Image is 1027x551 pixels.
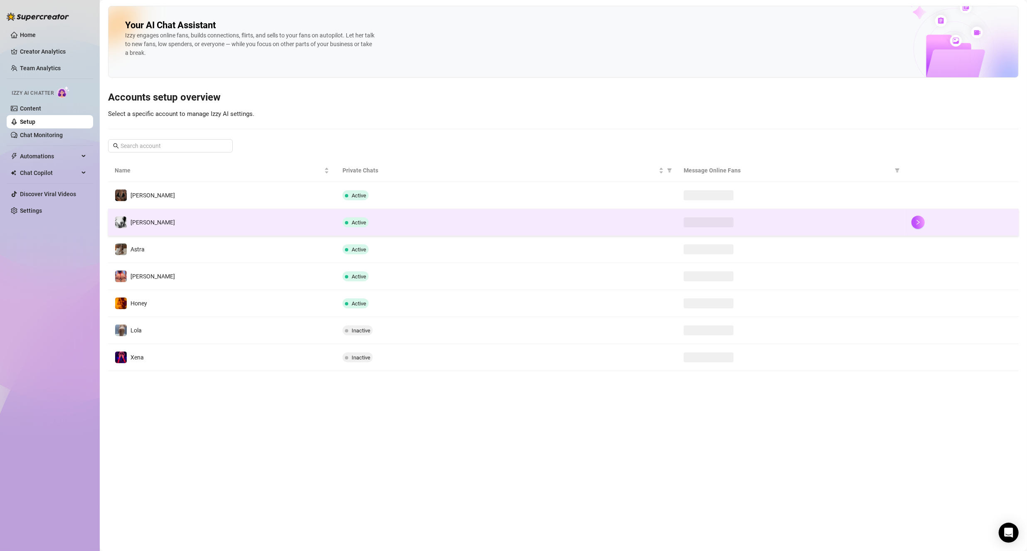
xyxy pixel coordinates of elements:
span: Lola [131,327,142,334]
span: thunderbolt [11,153,17,160]
a: Chat Monitoring [20,132,63,138]
span: Active [352,273,366,280]
th: Private Chats [336,159,677,182]
span: Automations [20,150,79,163]
h3: Accounts setup overview [108,91,1019,104]
a: Content [20,105,41,112]
a: Setup [20,118,35,125]
input: Search account [121,141,221,150]
span: Name [115,166,323,175]
a: Creator Analytics [20,45,86,58]
img: Stella [115,271,127,282]
a: Team Analytics [20,65,61,71]
span: Astra [131,246,145,253]
th: Name [108,159,336,182]
button: right [911,216,925,229]
span: filter [667,168,672,173]
img: Honey [115,298,127,309]
h2: Your AI Chat Assistant [125,20,216,31]
span: right [915,219,921,225]
span: Inactive [352,327,370,334]
span: filter [665,164,674,177]
span: filter [893,164,901,177]
span: Inactive [352,354,370,361]
span: filter [895,168,900,173]
span: [PERSON_NAME] [131,219,175,226]
a: Settings [20,207,42,214]
span: Honey [131,300,147,307]
a: Home [20,32,36,38]
span: Select a specific account to manage Izzy AI settings. [108,110,254,118]
span: Active [352,192,366,199]
img: Elsie [115,216,127,228]
a: Discover Viral Videos [20,191,76,197]
span: [PERSON_NAME] [131,273,175,280]
span: Active [352,219,366,226]
div: Open Intercom Messenger [999,523,1019,543]
img: Nina [115,189,127,201]
img: logo-BBDzfeDw.svg [7,12,69,21]
span: Active [352,246,366,253]
span: Active [352,300,366,307]
img: Lola [115,325,127,336]
img: Astra [115,244,127,255]
span: Xena [131,354,144,361]
span: search [113,143,119,149]
span: Izzy AI Chatter [12,89,54,97]
div: Izzy engages online fans, builds connections, flirts, and sells to your fans on autopilot. Let he... [125,31,374,57]
img: Xena [115,352,127,363]
img: AI Chatter [57,86,70,98]
span: [PERSON_NAME] [131,192,175,199]
img: Chat Copilot [11,170,16,176]
span: Private Chats [342,166,658,175]
span: Message Online Fans [684,166,892,175]
span: Chat Copilot [20,166,79,180]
